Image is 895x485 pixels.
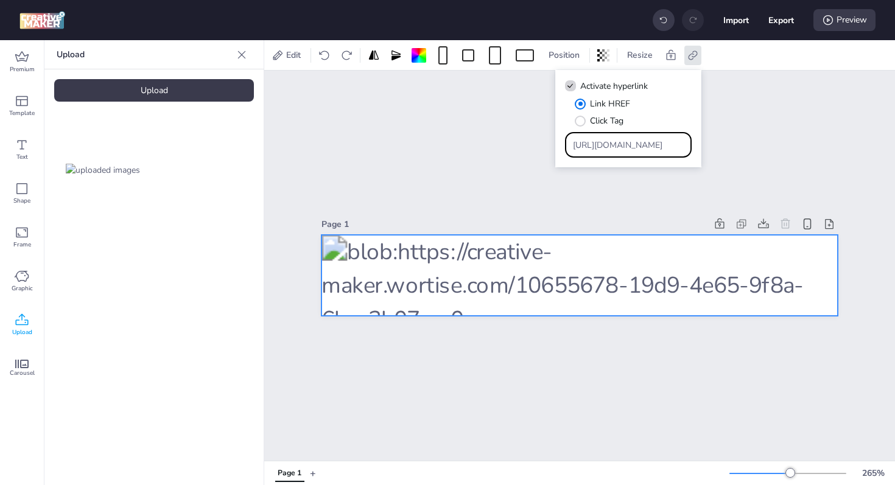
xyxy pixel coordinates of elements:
div: Tabs [269,462,310,484]
img: uploaded images [66,164,140,176]
div: Page 1 [278,468,301,479]
span: Template [9,108,35,118]
span: Link HREF [590,97,630,110]
span: Resize [625,49,655,61]
span: Activate hyperlink [580,80,648,92]
button: + [310,462,316,484]
button: Import [723,7,749,33]
span: Position [546,49,582,61]
p: Upload [57,40,232,69]
input: Type URL [573,139,684,152]
span: Edit [284,49,303,61]
img: logo Creative Maker [19,11,65,29]
span: Upload [12,327,32,337]
span: Carousel [10,368,35,378]
span: Click Tag [590,114,623,127]
button: Export [768,7,794,33]
span: Graphic [12,284,33,293]
div: Page 1 [321,218,706,231]
span: Text [16,152,28,162]
div: Preview [813,9,876,31]
div: 265 % [858,467,888,480]
span: Shape [13,196,30,206]
span: Premium [10,65,35,74]
span: Frame [13,240,31,249]
div: Upload [54,79,254,102]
